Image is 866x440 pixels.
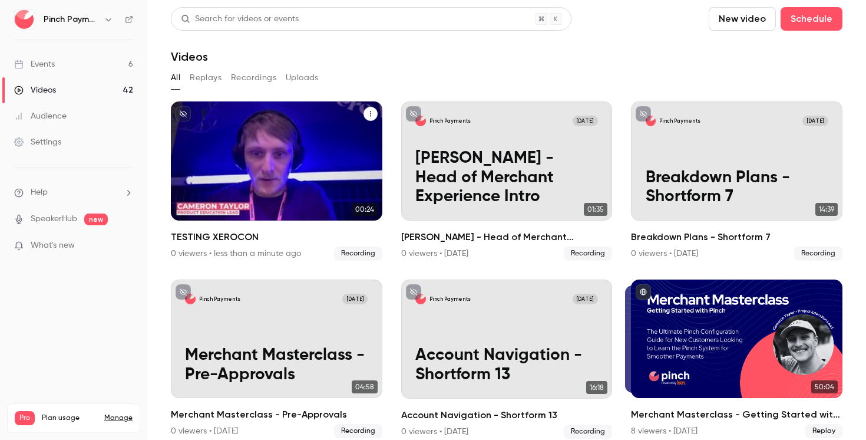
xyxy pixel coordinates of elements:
[334,424,382,438] span: Recording
[176,284,191,300] button: unpublished
[401,248,468,260] div: 0 viewers • [DATE]
[631,101,842,261] li: Breakdown Plans - Shortform 7
[14,84,56,96] div: Videos
[14,110,67,122] div: Audience
[429,117,471,124] p: Pinch Payments
[119,241,133,251] iframe: Noticeable Trigger
[171,248,301,260] div: 0 viewers • less than a minute ago
[415,346,598,384] p: Account Navigation - Shortform 13
[415,149,598,206] p: [PERSON_NAME] - Head of Merchant Experience Intro
[171,425,238,437] div: 0 viewers • [DATE]
[171,280,382,439] a: Merchant Masterclass - Pre-ApprovalsPinch Payments[DATE]Merchant Masterclass - Pre-Approvals04:58...
[401,101,613,261] li: Chloe - Head of Merchant Experience Intro
[14,186,133,199] li: help-dropdown-opener
[42,413,97,423] span: Plan usage
[31,213,77,225] a: SpeakerHub
[794,247,842,261] span: Recording
[171,68,180,87] button: All
[401,426,468,438] div: 0 viewers • [DATE]
[171,230,382,244] h2: TESTING XEROCON
[406,106,421,122] button: unpublished
[631,425,698,437] div: 8 viewers • [DATE]
[636,106,651,122] button: unpublished
[171,50,208,64] h1: Videos
[401,408,613,422] h2: Account Navigation - Shortform 13
[631,280,842,439] a: 50:0450:04Merchant Masterclass - Getting Started with Pinch8 viewers • [DATE]Replay
[586,381,607,394] span: 16:18
[631,230,842,244] h2: Breakdown Plans - Shortform 7
[334,247,382,261] span: Recording
[185,346,368,384] p: Merchant Masterclass - Pre-Approvals
[811,380,838,393] span: 50:04
[646,168,828,206] p: Breakdown Plans - Shortform 7
[342,294,368,304] span: [DATE]
[14,136,61,148] div: Settings
[429,295,471,303] p: Pinch Payments
[401,230,613,244] h2: [PERSON_NAME] - Head of Merchant Experience Intro
[352,203,378,216] span: 00:24
[171,408,382,422] h2: Merchant Masterclass - Pre-Approvals
[15,10,34,29] img: Pinch Payments
[31,239,75,252] span: What's new
[709,7,776,31] button: New video
[401,280,613,439] a: Account Navigation - Shortform 13Pinch Payments[DATE]Account Navigation - Shortform 1316:18Accoun...
[631,101,842,261] a: Breakdown Plans - Shortform 7Pinch Payments[DATE]Breakdown Plans - Shortform 714:39Breakdown Plan...
[14,58,55,70] div: Events
[564,425,612,439] span: Recording
[631,280,842,439] li: Merchant Masterclass - Getting Started with Pinch
[584,203,607,216] span: 01:35
[286,68,319,87] button: Uploads
[406,284,421,300] button: unpublished
[181,13,299,25] div: Search for videos or events
[31,186,48,199] span: Help
[199,295,240,303] p: Pinch Payments
[44,14,99,25] h6: Pinch Payments
[781,7,842,31] button: Schedule
[171,280,382,439] li: Merchant Masterclass - Pre-Approvals
[171,101,382,261] a: 00:24TESTING XEROCON0 viewers • less than a minute agoRecording
[631,408,842,422] h2: Merchant Masterclass - Getting Started with Pinch
[231,68,276,87] button: Recordings
[104,413,133,423] a: Manage
[401,280,613,439] li: Account Navigation - Shortform 13
[659,117,700,124] p: Pinch Payments
[352,380,378,393] span: 04:58
[171,101,382,261] li: TESTING XEROCON
[815,203,838,216] span: 14:39
[564,247,612,261] span: Recording
[573,294,599,304] span: [DATE]
[636,284,651,300] button: published
[190,68,222,87] button: Replays
[805,424,842,438] span: Replay
[802,116,828,126] span: [DATE]
[401,101,613,261] a: Chloe - Head of Merchant Experience IntroPinch Payments[DATE][PERSON_NAME] - Head of Merchant Exp...
[573,116,599,126] span: [DATE]
[15,411,35,425] span: Pro
[631,248,698,260] div: 0 viewers • [DATE]
[84,214,108,225] span: new
[176,106,191,122] button: unpublished
[171,7,842,433] section: Videos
